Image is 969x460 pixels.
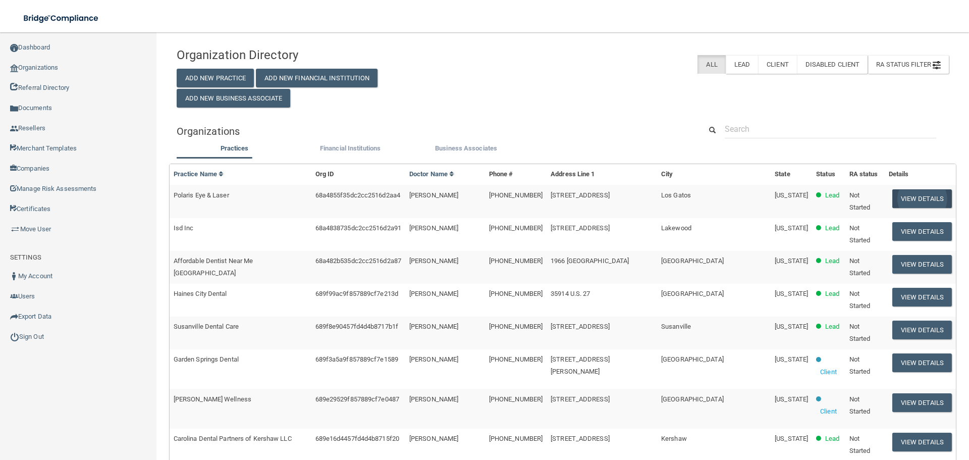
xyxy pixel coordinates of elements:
[174,257,253,277] span: Affordable Dentist Near Me [GEOGRAPHIC_DATA]
[413,142,519,155] label: Business Associates
[661,355,724,363] span: [GEOGRAPHIC_DATA]
[408,142,524,157] li: Business Associate
[820,366,837,378] p: Client
[725,120,936,138] input: Search
[661,257,724,265] span: [GEOGRAPHIC_DATA]
[174,435,292,442] span: Carolina Dental Partners of Kershaw LLC
[489,323,543,330] span: [PHONE_NUMBER]
[10,105,18,113] img: icon-documents.8dae5593.png
[849,435,871,454] span: Not Started
[885,164,956,185] th: Details
[775,323,808,330] span: [US_STATE]
[845,164,885,185] th: RA status
[256,69,378,87] button: Add New Financial Institution
[794,388,957,429] iframe: Drift Widget Chat Controller
[849,224,871,244] span: Not Started
[177,48,424,62] h4: Organization Directory
[10,44,18,52] img: ic_dashboard_dark.d01f4a41.png
[292,142,408,157] li: Financial Institutions
[315,257,401,265] span: 68a482b535dc2cc2516d2a87
[177,142,293,157] li: Practices
[409,323,458,330] span: [PERSON_NAME]
[489,395,543,403] span: [PHONE_NUMBER]
[657,164,771,185] th: City
[10,313,18,321] img: icon-export.b9366987.png
[551,290,590,297] span: 35914 U.S. 27
[812,164,845,185] th: Status
[174,224,194,232] span: Isd Inc
[825,321,839,333] p: Lead
[489,290,543,297] span: [PHONE_NUMBER]
[489,224,543,232] span: [PHONE_NUMBER]
[177,126,686,137] h5: Organizations
[489,435,543,442] span: [PHONE_NUMBER]
[315,395,399,403] span: 689e29529f857889cf7e0487
[661,435,687,442] span: Kershaw
[849,257,871,277] span: Not Started
[775,191,808,199] span: [US_STATE]
[177,89,291,108] button: Add New Business Associate
[15,8,108,29] img: bridge_compliance_login_screen.278c3ca4.svg
[661,191,691,199] span: Los Gatos
[409,170,455,178] a: Doctor Name
[485,164,547,185] th: Phone #
[315,355,398,363] span: 689f3a5a9f857889cf7e1589
[551,323,610,330] span: [STREET_ADDRESS]
[551,191,610,199] span: [STREET_ADDRESS]
[315,323,398,330] span: 689f8e90457fd4d4b8717b1f
[409,224,458,232] span: [PERSON_NAME]
[221,144,249,152] span: Practices
[551,224,610,232] span: [STREET_ADDRESS]
[849,355,871,375] span: Not Started
[551,355,610,375] span: [STREET_ADDRESS][PERSON_NAME]
[825,255,839,267] p: Lead
[174,290,227,297] span: Haines City Dental
[775,224,808,232] span: [US_STATE]
[409,435,458,442] span: [PERSON_NAME]
[892,353,952,372] button: View Details
[849,191,871,211] span: Not Started
[892,321,952,339] button: View Details
[311,164,405,185] th: Org ID
[489,191,543,199] span: [PHONE_NUMBER]
[892,222,952,241] button: View Details
[10,224,20,234] img: briefcase.64adab9b.png
[315,224,401,232] span: 68a4838735dc2cc2516d2a91
[775,355,808,363] span: [US_STATE]
[10,332,19,341] img: ic_power_dark.7ecde6b1.png
[661,224,691,232] span: Lakewood
[825,288,839,300] p: Lead
[489,355,543,363] span: [PHONE_NUMBER]
[174,191,229,199] span: Polaris Eye & Laser
[409,355,458,363] span: [PERSON_NAME]
[825,189,839,201] p: Lead
[551,395,610,403] span: [STREET_ADDRESS]
[297,142,403,155] label: Financial Institutions
[771,164,812,185] th: State
[797,55,868,74] label: Disabled Client
[551,257,629,265] span: 1966 [GEOGRAPHIC_DATA]
[409,257,458,265] span: [PERSON_NAME]
[849,323,871,342] span: Not Started
[775,257,808,265] span: [US_STATE]
[10,292,18,300] img: icon-users.e205127d.png
[489,257,543,265] span: [PHONE_NUMBER]
[825,433,839,445] p: Lead
[315,290,398,297] span: 689f99ac9f857889cf7e213d
[435,144,497,152] span: Business Associates
[661,290,724,297] span: [GEOGRAPHIC_DATA]
[661,395,724,403] span: [GEOGRAPHIC_DATA]
[174,323,239,330] span: Susanville Dental Care
[876,61,941,68] span: RA Status Filter
[892,189,952,208] button: View Details
[10,251,41,264] label: SETTINGS
[320,144,381,152] span: Financial Institutions
[409,395,458,403] span: [PERSON_NAME]
[182,142,288,155] label: Practices
[933,61,941,69] img: icon-filter@2x.21656d0b.png
[661,323,691,330] span: Susanville
[174,355,239,363] span: Garden Springs Dental
[10,272,18,280] img: ic_user_dark.df1a06c3.png
[315,191,400,199] span: 68a4855f35dc2cc2516d2aa4
[409,191,458,199] span: [PERSON_NAME]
